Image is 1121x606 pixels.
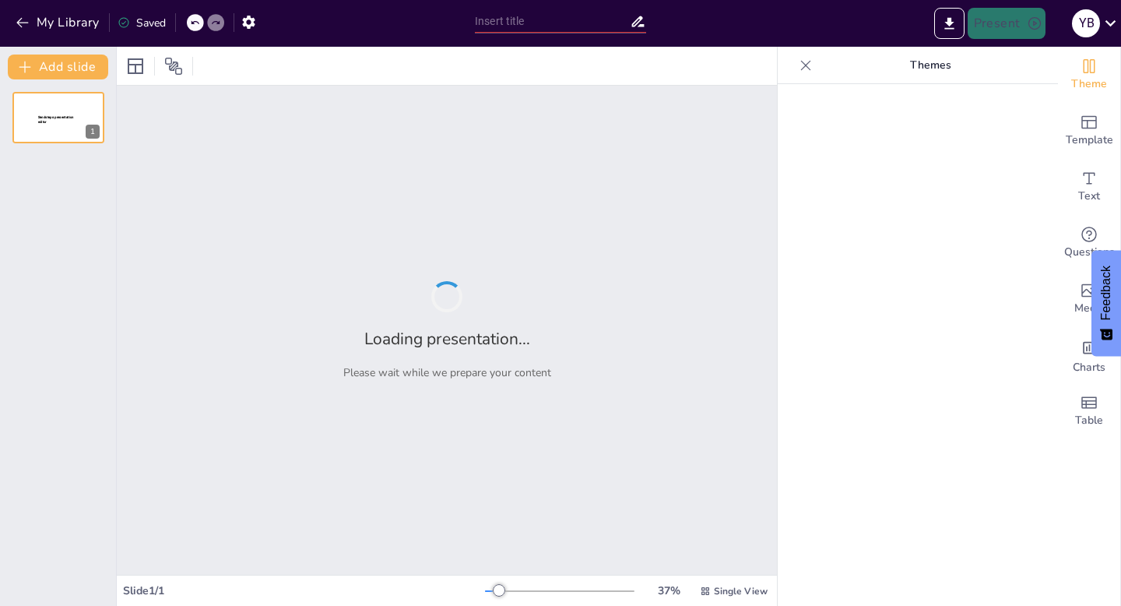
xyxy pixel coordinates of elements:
div: 1 [12,92,104,143]
h2: Loading presentation... [364,328,530,350]
div: Add ready made slides [1058,103,1120,159]
div: Add images, graphics, shapes or video [1058,271,1120,327]
button: Add slide [8,55,108,79]
div: Layout [123,54,148,79]
span: Text [1078,188,1100,205]
div: 37 % [650,583,687,598]
input: Insert title [475,10,630,33]
span: Template [1066,132,1113,149]
div: Add text boxes [1058,159,1120,215]
div: Y B [1072,9,1100,37]
span: Charts [1073,359,1105,376]
div: Add charts and graphs [1058,327,1120,383]
div: 1 [86,125,100,139]
p: Themes [818,47,1042,84]
span: Sendsteps presentation editor [38,115,74,124]
span: Feedback [1099,266,1113,320]
button: My Library [12,10,106,35]
button: Export to PowerPoint [934,8,965,39]
span: Position [164,57,183,76]
button: Present [968,8,1045,39]
button: Y B [1072,8,1100,39]
span: Media [1074,300,1105,317]
span: Theme [1071,76,1107,93]
div: Get real-time input from your audience [1058,215,1120,271]
div: Change the overall theme [1058,47,1120,103]
div: Slide 1 / 1 [123,583,485,598]
span: Table [1075,412,1103,429]
span: Questions [1064,244,1115,261]
button: Feedback - Show survey [1091,250,1121,356]
p: Please wait while we prepare your content [343,365,551,380]
span: Single View [714,585,768,597]
div: Add a table [1058,383,1120,439]
div: Saved [118,16,166,30]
